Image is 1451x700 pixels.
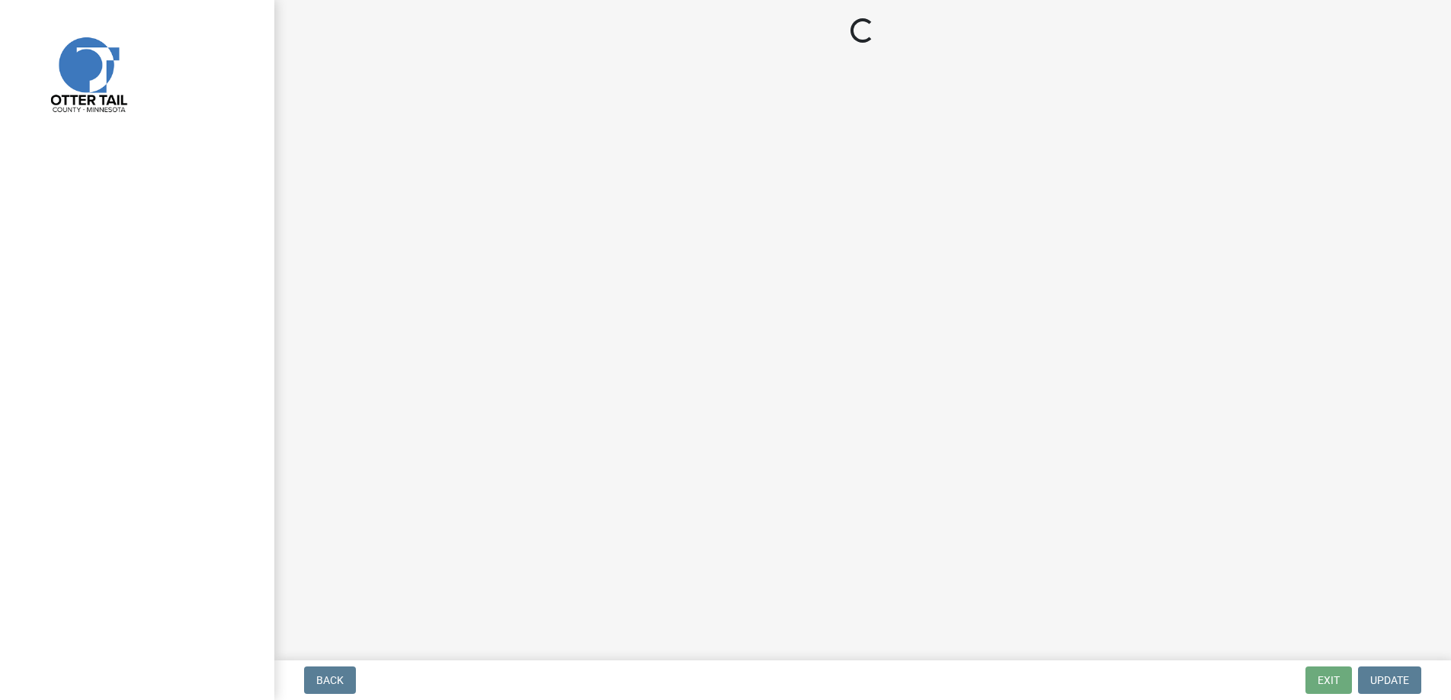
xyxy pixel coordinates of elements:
[30,16,145,130] img: Otter Tail County, Minnesota
[316,674,344,686] span: Back
[1358,666,1421,694] button: Update
[304,666,356,694] button: Back
[1370,674,1409,686] span: Update
[1305,666,1352,694] button: Exit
